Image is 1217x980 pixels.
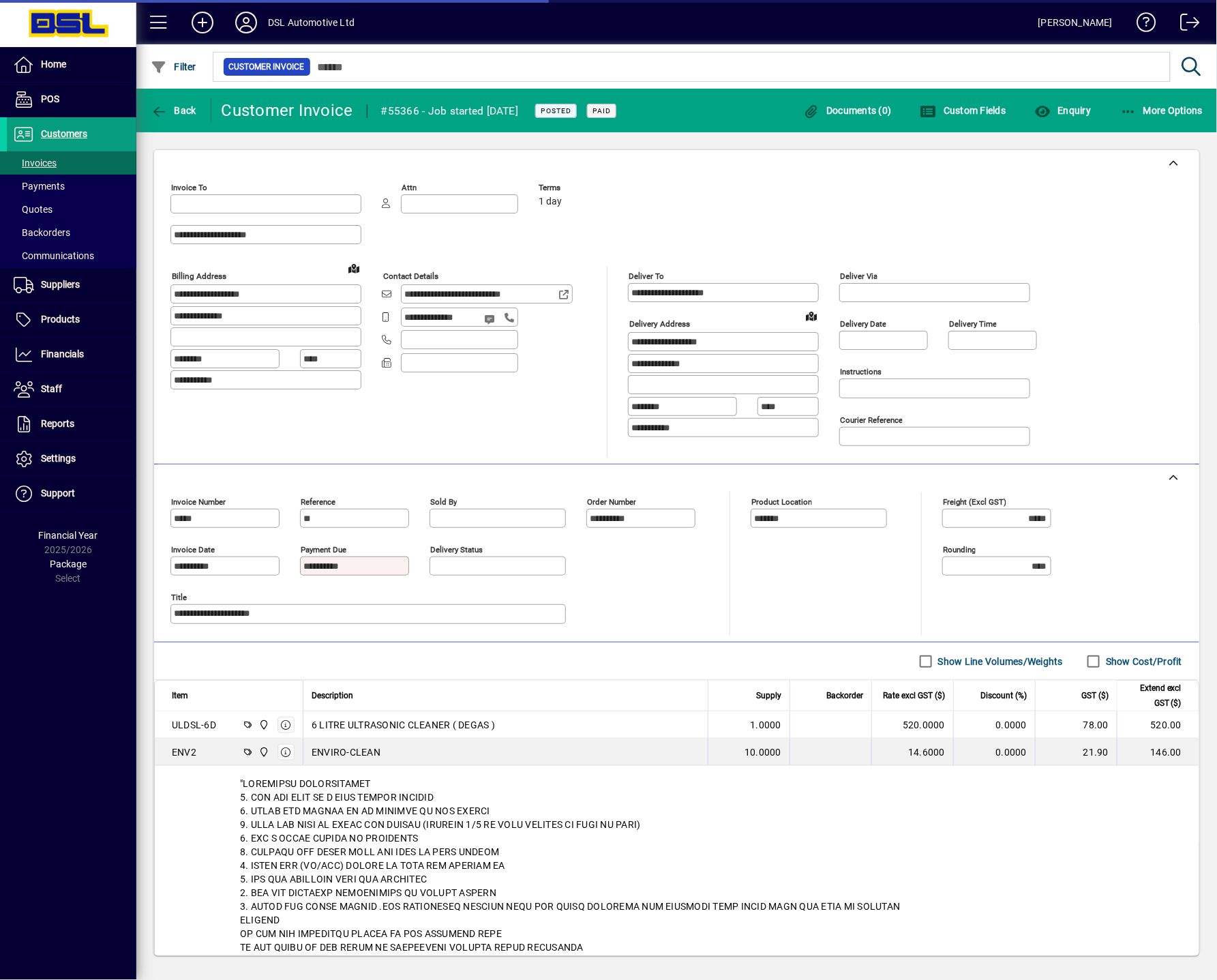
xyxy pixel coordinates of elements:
span: Backorder [826,688,863,703]
span: POS [41,93,59,104]
button: Filter [147,55,200,79]
span: Enquiry [1034,105,1091,116]
span: Terms [539,183,620,192]
td: 520.00 [1117,711,1199,739]
app-page-header-button: Back [136,98,211,123]
mat-label: Sold by [430,497,457,507]
div: [PERSON_NAME] [1038,12,1113,33]
button: Enquiry [1031,98,1094,123]
a: Reports [7,407,136,441]
a: Suppliers [7,268,136,302]
button: Custom Fields [917,98,1010,123]
div: Customer Invoice [222,100,353,121]
mat-label: Payment due [301,545,346,554]
span: Rate excl GST ($) [883,688,945,703]
span: Paid [592,106,611,115]
span: Posted [541,106,571,115]
mat-label: Deliver via [840,271,877,281]
td: 21.90 [1035,739,1117,766]
mat-label: Invoice date [171,545,215,554]
span: Back [151,105,196,116]
span: Central [255,745,271,760]
a: Settings [7,442,136,476]
mat-label: Rounding [943,545,976,554]
label: Show Line Volumes/Weights [935,655,1063,668]
span: Filter [151,61,196,72]
a: Invoices [7,151,136,175]
span: 6 LITRE ULTRASONIC CLEANER ( DEGAS ) [312,718,495,732]
mat-label: Delivery date [840,319,886,329]
span: ENVIRO-CLEAN [312,745,380,759]
a: Payments [7,175,136,198]
a: Staff [7,372,136,406]
span: Products [41,314,80,325]
mat-label: Attn [402,183,417,192]
span: Item [172,688,188,703]
mat-label: Freight (excl GST) [943,497,1006,507]
span: GST ($) [1081,688,1109,703]
span: Documents (0) [803,105,892,116]
td: 0.0000 [953,739,1035,766]
td: 78.00 [1035,711,1117,739]
span: Support [41,488,75,499]
mat-label: Invoice number [171,497,226,507]
mat-label: Instructions [840,367,882,376]
mat-label: Courier Reference [840,415,903,425]
button: Send SMS [475,303,507,336]
div: 520.0000 [880,718,945,732]
button: Profile [224,10,268,35]
td: 146.00 [1117,739,1199,766]
a: Home [7,48,136,82]
span: Financials [41,348,84,359]
div: #55366 - Job started [DATE] [381,100,519,122]
div: 14.6000 [880,745,945,759]
mat-label: Title [171,593,187,602]
mat-label: Order number [587,497,636,507]
td: 0.0000 [953,711,1035,739]
a: Financials [7,338,136,372]
a: Knowledge Base [1126,3,1156,47]
mat-label: Product location [751,497,812,507]
button: Back [147,98,200,123]
span: Financial Year [39,530,98,541]
span: Quotes [14,204,52,215]
mat-label: Deliver To [629,271,664,281]
div: ENV2 [172,745,196,759]
span: Invoices [14,158,57,168]
a: Backorders [7,221,136,244]
mat-label: Invoice To [171,183,207,192]
mat-label: Delivery time [949,319,997,329]
span: Staff [41,383,62,394]
span: Discount (%) [980,688,1027,703]
a: Support [7,477,136,511]
span: Communications [14,250,94,261]
span: Extend excl GST ($) [1126,681,1182,711]
span: Settings [41,453,76,464]
a: Products [7,303,136,337]
span: Payments [14,181,65,192]
span: Home [41,59,66,70]
mat-label: Reference [301,497,335,507]
a: View on map [343,257,365,279]
span: Central [255,717,271,732]
span: Description [312,688,353,703]
button: Documents (0) [800,98,895,123]
div: ULDSL-6D [172,718,216,732]
span: 10.0000 [745,745,781,759]
span: 1 day [539,196,562,207]
span: Customers [41,128,87,139]
button: More Options [1117,98,1207,123]
span: 1.0000 [751,718,782,732]
a: Communications [7,244,136,267]
span: Backorders [14,227,70,238]
a: POS [7,83,136,117]
span: Suppliers [41,279,80,290]
button: Add [181,10,224,35]
label: Show Cost/Profit [1103,655,1182,668]
span: Package [50,559,87,569]
a: Logout [1170,3,1200,47]
div: DSL Automotive Ltd [268,12,355,33]
span: More Options [1120,105,1203,116]
a: View on map [800,305,822,327]
a: Quotes [7,198,136,221]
